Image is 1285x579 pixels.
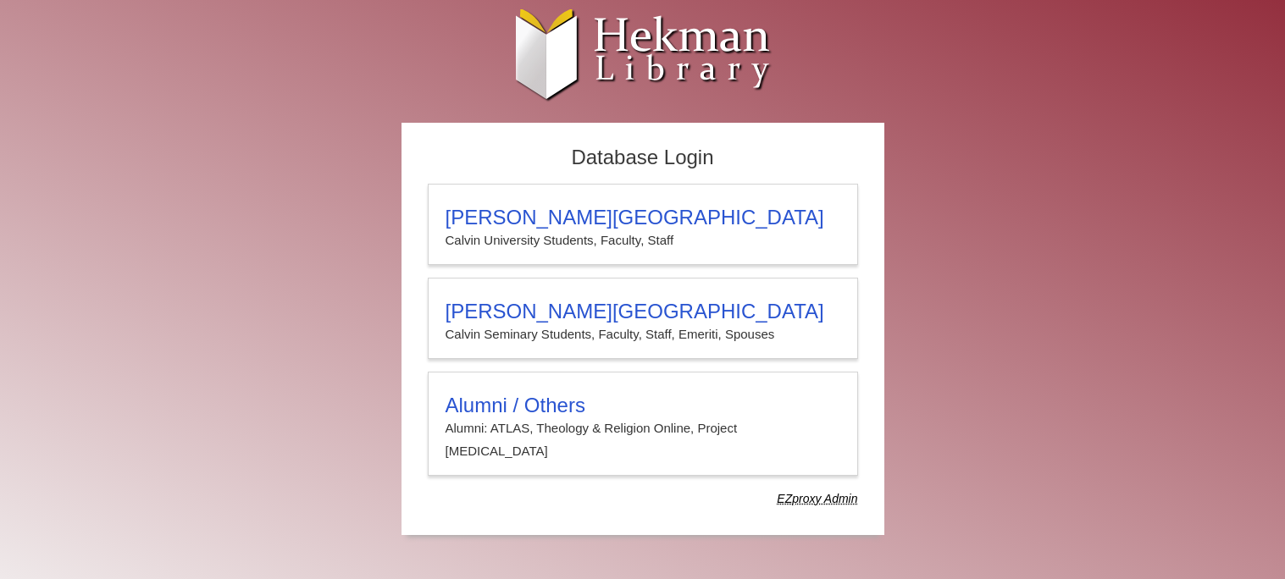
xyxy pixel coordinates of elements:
h2: Database Login [419,141,867,175]
h3: Alumni / Others [446,394,840,417]
summary: Alumni / OthersAlumni: ATLAS, Theology & Religion Online, Project [MEDICAL_DATA] [446,394,840,462]
a: [PERSON_NAME][GEOGRAPHIC_DATA]Calvin University Students, Faculty, Staff [428,184,858,265]
p: Calvin University Students, Faculty, Staff [446,229,840,251]
h3: [PERSON_NAME][GEOGRAPHIC_DATA] [446,300,840,323]
p: Calvin Seminary Students, Faculty, Staff, Emeriti, Spouses [446,323,840,345]
a: [PERSON_NAME][GEOGRAPHIC_DATA]Calvin Seminary Students, Faculty, Staff, Emeriti, Spouses [428,278,858,359]
dfn: Use Alumni login [777,492,857,505]
p: Alumni: ATLAS, Theology & Religion Online, Project [MEDICAL_DATA] [446,417,840,462]
h3: [PERSON_NAME][GEOGRAPHIC_DATA] [446,206,840,229]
